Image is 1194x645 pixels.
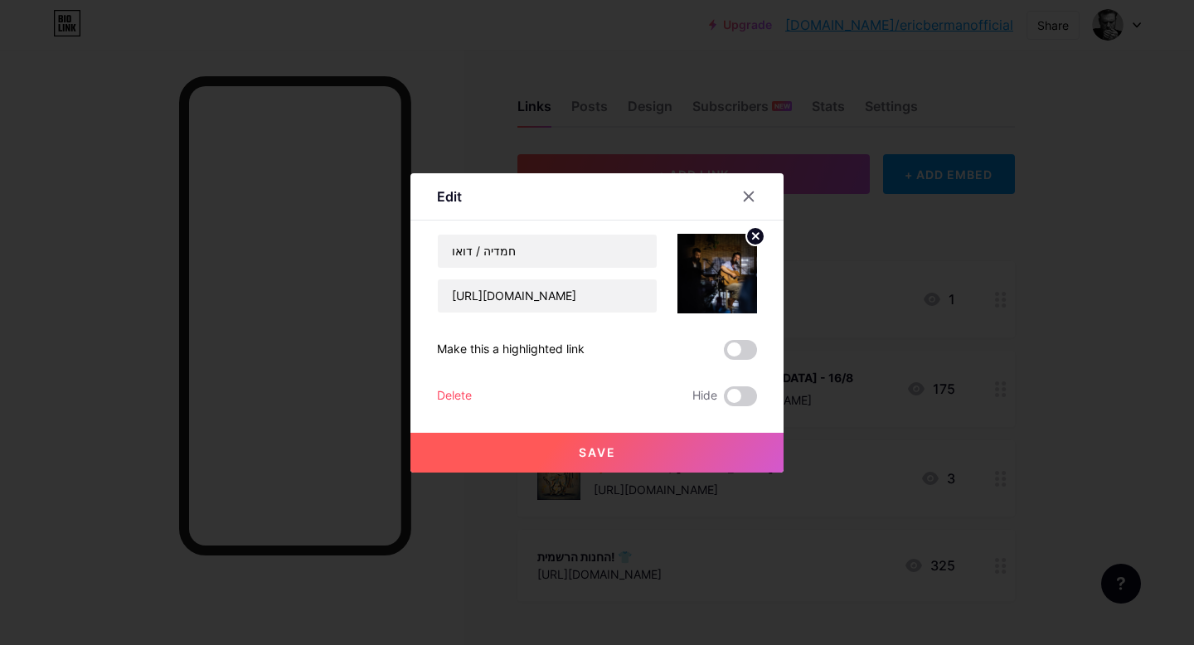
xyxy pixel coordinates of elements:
span: Save [579,445,616,459]
button: Save [410,433,784,473]
div: Delete [437,386,472,406]
input: Title [438,235,657,268]
div: Make this a highlighted link [437,340,585,360]
div: Edit [437,187,462,206]
input: URL [438,279,657,313]
img: link_thumbnail [677,234,757,313]
span: Hide [692,386,717,406]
